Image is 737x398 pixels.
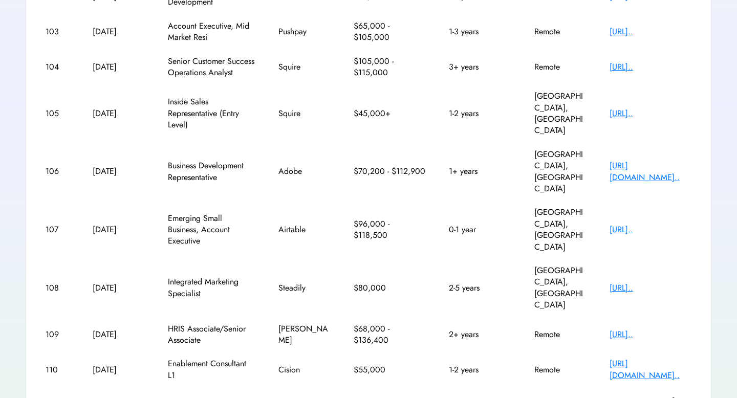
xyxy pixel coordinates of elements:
[168,96,255,130] div: Inside Sales Representative (Entry Level)
[93,108,144,119] div: [DATE]
[354,20,425,43] div: $65,000 - $105,000
[610,224,691,235] div: [URL]..
[354,218,425,241] div: $96,000 - $118,500
[354,108,425,119] div: $45,000+
[93,61,144,73] div: [DATE]
[534,91,586,137] div: [GEOGRAPHIC_DATA], [GEOGRAPHIC_DATA]
[168,213,255,247] div: Emerging Small Business, Account Executive
[449,61,510,73] div: 3+ years
[168,323,255,346] div: HRIS Associate/Senior Associate
[610,26,691,37] div: [URL]..
[168,160,255,183] div: Business Development Representative
[93,166,144,177] div: [DATE]
[93,364,144,375] div: [DATE]
[46,224,69,235] div: 107
[278,108,330,119] div: Squire
[449,329,510,340] div: 2+ years
[610,108,691,119] div: [URL]..
[610,358,691,381] div: [URL][DOMAIN_NAME]..
[354,364,425,375] div: $55,000
[278,282,330,294] div: Steadily
[46,108,69,119] div: 105
[534,207,586,253] div: [GEOGRAPHIC_DATA], [GEOGRAPHIC_DATA]
[46,282,69,294] div: 108
[168,276,255,299] div: Integrated Marketing Specialist
[534,26,586,37] div: Remote
[46,166,69,177] div: 106
[449,108,510,119] div: 1-2 years
[93,282,144,294] div: [DATE]
[449,282,510,294] div: 2-5 years
[46,26,69,37] div: 103
[168,358,255,381] div: Enablement Consultant L1
[168,20,255,43] div: Account Executive, Mid Market Resi
[354,56,425,79] div: $105,000 - $115,000
[534,61,586,73] div: Remote
[534,329,586,340] div: Remote
[534,265,586,311] div: [GEOGRAPHIC_DATA], [GEOGRAPHIC_DATA]
[534,364,586,375] div: Remote
[46,364,69,375] div: 110
[610,61,691,73] div: [URL]..
[610,282,691,294] div: [URL]..
[610,329,691,340] div: [URL]..
[449,166,510,177] div: 1+ years
[278,224,330,235] div: Airtable
[610,160,691,183] div: [URL][DOMAIN_NAME]..
[449,364,510,375] div: 1-2 years
[354,323,425,346] div: $68,000 - $136,400
[278,166,330,177] div: Adobe
[278,26,330,37] div: Pushpay
[449,224,510,235] div: 0-1 year
[46,61,69,73] div: 104
[278,61,330,73] div: Squire
[168,56,255,79] div: Senior Customer Success Operations Analyst
[46,329,69,340] div: 109
[278,364,330,375] div: Cision
[278,323,330,346] div: [PERSON_NAME]
[93,224,144,235] div: [DATE]
[354,166,425,177] div: $70,200 - $112,900
[93,329,144,340] div: [DATE]
[449,26,510,37] div: 1-3 years
[354,282,425,294] div: $80,000
[534,149,586,195] div: [GEOGRAPHIC_DATA], [GEOGRAPHIC_DATA]
[93,26,144,37] div: [DATE]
